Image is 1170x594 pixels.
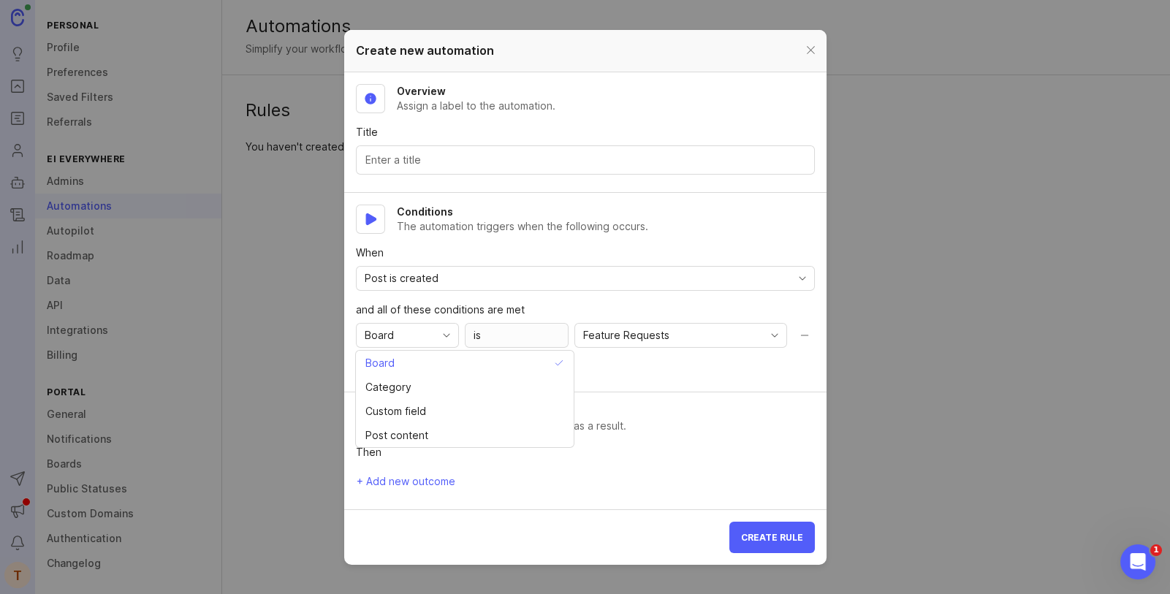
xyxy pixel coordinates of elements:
span: Title [356,126,378,138]
span: Create rule [741,532,803,543]
span: Board [365,327,394,343]
p: The automation triggers when the following occurs. [397,219,648,234]
svg: toggle icon [435,330,458,341]
span: Custom field [365,403,426,419]
h2: Overview [397,84,555,99]
span: Board [365,355,395,371]
p: Then [356,445,815,460]
span: + Add new outcome [357,474,455,489]
iframe: Intercom live chat [1120,544,1155,579]
div: Close [257,6,283,32]
button: Remove condition [793,323,816,348]
div: toggle menu [574,323,787,348]
p: Assign a label to the automation. [397,99,555,113]
svg: check icon [554,358,570,368]
button: go back [10,6,37,34]
p: and all of these conditions are met [356,302,815,317]
span: Create new automation [356,43,494,58]
div: toggle menu [356,323,460,348]
svg: toggle icon [763,330,786,341]
span: Feature Requests [583,327,669,343]
span: Post is created [365,270,438,286]
span: 1 [1150,544,1162,556]
button: Expand window [229,6,257,34]
div: is [465,323,569,348]
input: Enter a title [365,152,805,168]
button: + Add new outcome [356,471,456,492]
svg: toggle icon [791,273,814,284]
span: Category [365,379,411,395]
button: Create rule [729,522,815,553]
span: Post content [365,427,428,443]
h2: Conditions [397,205,648,219]
span: When [356,245,384,260]
div: toggle menu [356,266,815,291]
